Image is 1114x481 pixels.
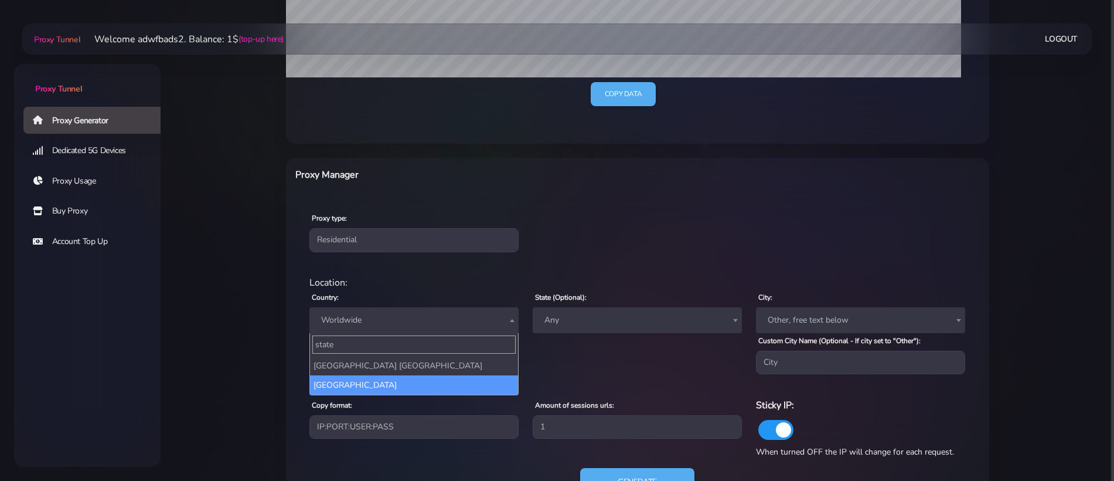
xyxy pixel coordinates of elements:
span: Other, free text below [756,307,965,333]
a: Dedicated 5G Devices [23,137,170,164]
iframe: Webchat Widget [941,289,1099,466]
span: Proxy Tunnel [35,83,82,94]
span: Other, free text below [763,312,958,328]
label: Country: [312,292,339,303]
label: State (Optional): [535,292,587,303]
a: Logout [1045,28,1078,50]
a: Copy data [591,82,656,106]
li: Welcome adwfbads2. Balance: 1$ [80,32,284,46]
span: When turned OFF the IP will change for each request. [756,446,954,458]
span: Any [540,312,735,328]
li: [GEOGRAPHIC_DATA] [GEOGRAPHIC_DATA] [310,356,518,375]
span: Proxy Tunnel [34,34,80,45]
span: Worldwide [309,307,519,333]
a: Proxy Tunnel [14,64,161,95]
label: Amount of sessions urls: [535,400,614,411]
div: Location: [302,276,973,290]
a: (top-up here) [239,33,284,45]
input: City [756,351,965,374]
label: Copy format: [312,400,352,411]
label: City: [758,292,772,303]
label: Custom City Name (Optional - If city set to "Other"): [758,336,921,346]
label: Proxy type: [312,213,347,223]
a: Buy Proxy [23,198,170,225]
a: Proxy Tunnel [32,30,80,49]
h6: Sticky IP: [756,398,965,413]
div: Proxy Settings: [302,384,973,398]
span: Any [533,307,742,333]
a: Proxy Usage [23,168,170,195]
a: Proxy Generator [23,107,170,134]
li: [GEOGRAPHIC_DATA] [310,375,518,395]
h6: Proxy Manager [295,167,689,182]
input: Search [312,336,516,354]
span: Worldwide [316,312,512,328]
a: Account Top Up [23,228,170,255]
